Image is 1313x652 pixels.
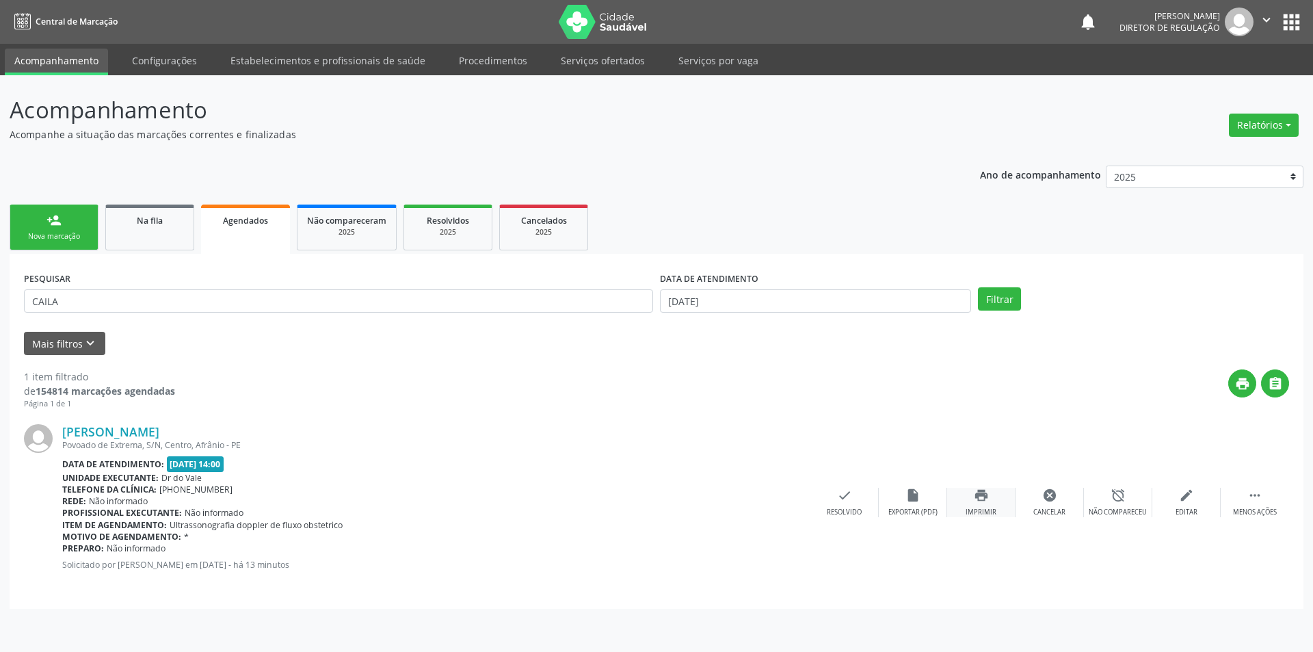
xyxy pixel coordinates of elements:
[89,495,148,507] span: Não informado
[62,424,159,439] a: [PERSON_NAME]
[1268,376,1283,391] i: 
[185,507,243,519] span: Não informado
[966,508,996,517] div: Imprimir
[1225,8,1254,36] img: img
[1089,508,1147,517] div: Não compareceu
[170,519,343,531] span: Ultrassonografia doppler de fluxo obstetrico
[24,369,175,384] div: 1 item filtrado
[1042,488,1057,503] i: cancel
[1254,8,1279,36] button: 
[1247,488,1262,503] i: 
[10,10,118,33] a: Central de Marcação
[1176,508,1197,517] div: Editar
[1119,22,1220,34] span: Diretor de regulação
[5,49,108,75] a: Acompanhamento
[660,268,758,289] label: DATA DE ATENDIMENTO
[307,227,386,237] div: 2025
[62,519,167,531] b: Item de agendamento:
[888,508,938,517] div: Exportar (PDF)
[837,488,852,503] i: check
[24,384,175,398] div: de
[20,231,88,242] div: Nova marcação
[62,531,181,543] b: Motivo de agendamento:
[107,543,165,554] span: Não informado
[36,384,175,397] strong: 154814 marcações agendadas
[509,227,578,237] div: 2025
[551,49,654,73] a: Serviços ofertados
[1229,114,1299,137] button: Relatórios
[62,472,159,484] b: Unidade executante:
[62,543,104,554] b: Preparo:
[427,215,469,226] span: Resolvidos
[1111,488,1126,503] i: alarm_off
[827,508,862,517] div: Resolvido
[10,93,915,127] p: Acompanhamento
[62,439,810,451] div: Povoado de Extrema, S/N, Centro, Afrânio - PE
[449,49,537,73] a: Procedimentos
[978,287,1021,311] button: Filtrar
[521,215,567,226] span: Cancelados
[24,332,105,356] button: Mais filtroskeyboard_arrow_down
[307,215,386,226] span: Não compareceram
[974,488,989,503] i: print
[24,398,175,410] div: Página 1 de 1
[137,215,163,226] span: Na fila
[223,215,268,226] span: Agendados
[660,289,971,313] input: Selecione um intervalo
[24,289,653,313] input: Nome, CNS
[669,49,768,73] a: Serviços por vaga
[1233,508,1277,517] div: Menos ações
[36,16,118,27] span: Central de Marcação
[62,495,86,507] b: Rede:
[1259,12,1274,27] i: 
[83,336,98,351] i: keyboard_arrow_down
[980,166,1101,183] p: Ano de acompanhamento
[1033,508,1065,517] div: Cancelar
[62,507,182,519] b: Profissional executante:
[221,49,435,73] a: Estabelecimentos e profissionais de saúde
[24,424,53,453] img: img
[1078,12,1098,31] button: notifications
[1119,10,1220,22] div: [PERSON_NAME]
[62,458,164,470] b: Data de atendimento:
[1235,376,1250,391] i: print
[24,268,70,289] label: PESQUISAR
[62,559,810,571] p: Solicitado por [PERSON_NAME] em [DATE] - há 13 minutos
[161,472,202,484] span: Dr do Vale
[159,484,233,495] span: [PHONE_NUMBER]
[122,49,207,73] a: Configurações
[414,227,482,237] div: 2025
[1228,369,1256,397] button: print
[47,213,62,228] div: person_add
[1279,10,1303,34] button: apps
[1179,488,1194,503] i: edit
[62,484,157,495] b: Telefone da clínica:
[167,456,224,472] span: [DATE] 14:00
[10,127,915,142] p: Acompanhe a situação das marcações correntes e finalizadas
[1261,369,1289,397] button: 
[905,488,920,503] i: insert_drive_file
